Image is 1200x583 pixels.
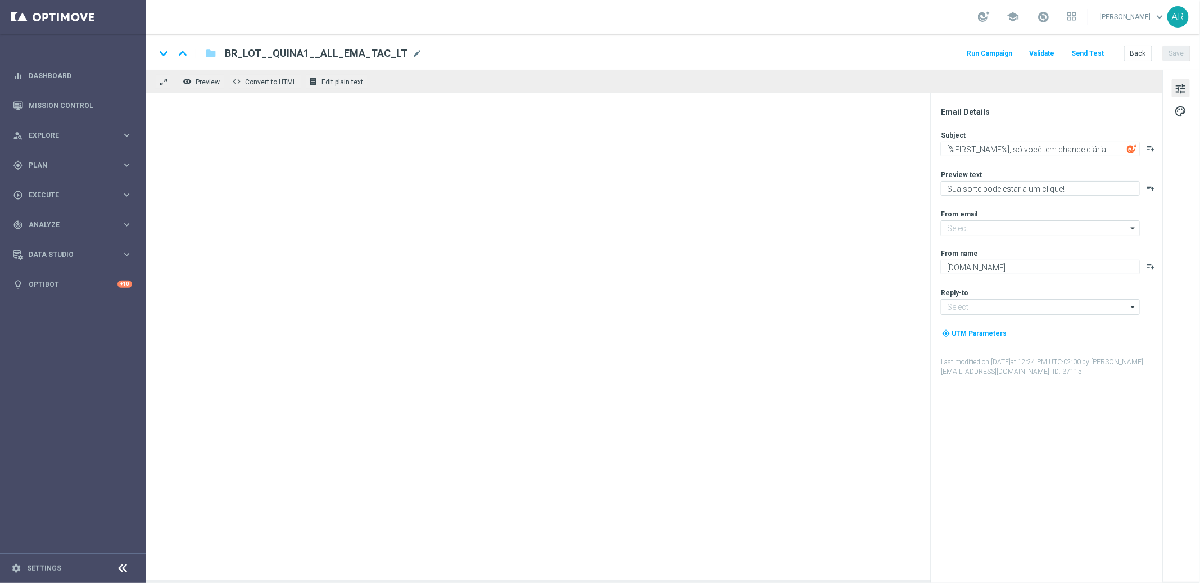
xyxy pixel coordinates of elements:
button: Mission Control [12,101,133,110]
button: folder [204,44,218,62]
button: lightbulb Optibot +10 [12,280,133,289]
input: Select [941,220,1140,236]
button: Validate [1027,46,1056,61]
span: | ID: 37115 [1049,368,1082,376]
a: Mission Control [29,91,132,120]
label: Subject [941,131,966,140]
i: person_search [13,130,23,141]
label: Last modified on [DATE] at 12:24 PM UTC-02:00 by [PERSON_NAME][EMAIL_ADDRESS][DOMAIN_NAME] [941,358,1161,377]
button: person_search Explore keyboard_arrow_right [12,131,133,140]
i: gps_fixed [13,160,23,170]
label: From name [941,249,978,258]
button: Save [1163,46,1190,61]
span: tune [1175,82,1187,96]
i: keyboard_arrow_up [174,45,191,62]
button: playlist_add [1147,183,1156,192]
button: my_location UTM Parameters [941,327,1008,340]
button: tune [1172,79,1190,97]
i: my_location [942,329,950,337]
div: Email Details [941,107,1161,117]
span: BR_LOT__QUINA1__ALL_EMA_TAC_LT [225,47,407,60]
button: palette [1172,102,1190,120]
span: keyboard_arrow_down [1154,11,1166,23]
button: play_circle_outline Execute keyboard_arrow_right [12,191,133,200]
i: keyboard_arrow_down [155,45,172,62]
div: Analyze [13,220,121,230]
div: Explore [13,130,121,141]
button: Back [1124,46,1152,61]
span: Convert to HTML [245,78,296,86]
button: playlist_add [1147,262,1156,271]
i: keyboard_arrow_right [121,219,132,230]
button: playlist_add [1147,144,1156,153]
div: Plan [13,160,121,170]
span: Edit plain text [321,78,363,86]
i: receipt [309,77,318,86]
a: Optibot [29,269,117,299]
i: keyboard_arrow_right [121,160,132,170]
label: Preview text [941,170,982,179]
button: Data Studio keyboard_arrow_right [12,250,133,259]
i: arrow_drop_down [1128,300,1139,314]
div: Optibot [13,269,132,299]
i: lightbulb [13,279,23,290]
i: keyboard_arrow_right [121,189,132,200]
span: Plan [29,162,121,169]
i: settings [11,563,21,573]
input: Select [941,299,1140,315]
span: Data Studio [29,251,121,258]
span: school [1007,11,1019,23]
span: Explore [29,132,121,139]
span: Preview [196,78,220,86]
div: AR [1167,6,1189,28]
i: folder [205,47,216,60]
label: From email [941,210,977,219]
div: Mission Control [13,91,132,120]
i: remove_red_eye [183,77,192,86]
button: track_changes Analyze keyboard_arrow_right [12,220,133,229]
div: +10 [117,281,132,288]
button: Run Campaign [965,46,1014,61]
span: Validate [1029,49,1054,57]
i: keyboard_arrow_right [121,249,132,260]
i: play_circle_outline [13,190,23,200]
span: Execute [29,192,121,198]
img: optiGenie.svg [1127,144,1137,154]
button: receipt Edit plain text [306,74,368,89]
a: [PERSON_NAME]keyboard_arrow_down [1099,8,1167,25]
i: keyboard_arrow_right [121,130,132,141]
a: Settings [27,565,61,572]
button: equalizer Dashboard [12,71,133,80]
span: code [232,77,241,86]
span: mode_edit [412,48,422,58]
i: track_changes [13,220,23,230]
button: remove_red_eye Preview [180,74,225,89]
div: Dashboard [13,61,132,91]
div: Data Studio [13,250,121,260]
button: gps_fixed Plan keyboard_arrow_right [12,161,133,170]
button: Send Test [1070,46,1106,61]
span: Analyze [29,222,121,228]
div: Execute [13,190,121,200]
span: UTM Parameters [952,329,1007,337]
span: palette [1175,104,1187,119]
button: code Convert to HTML [229,74,301,89]
i: arrow_drop_down [1128,221,1139,236]
label: Reply-to [941,288,968,297]
a: Dashboard [29,61,132,91]
i: equalizer [13,71,23,81]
